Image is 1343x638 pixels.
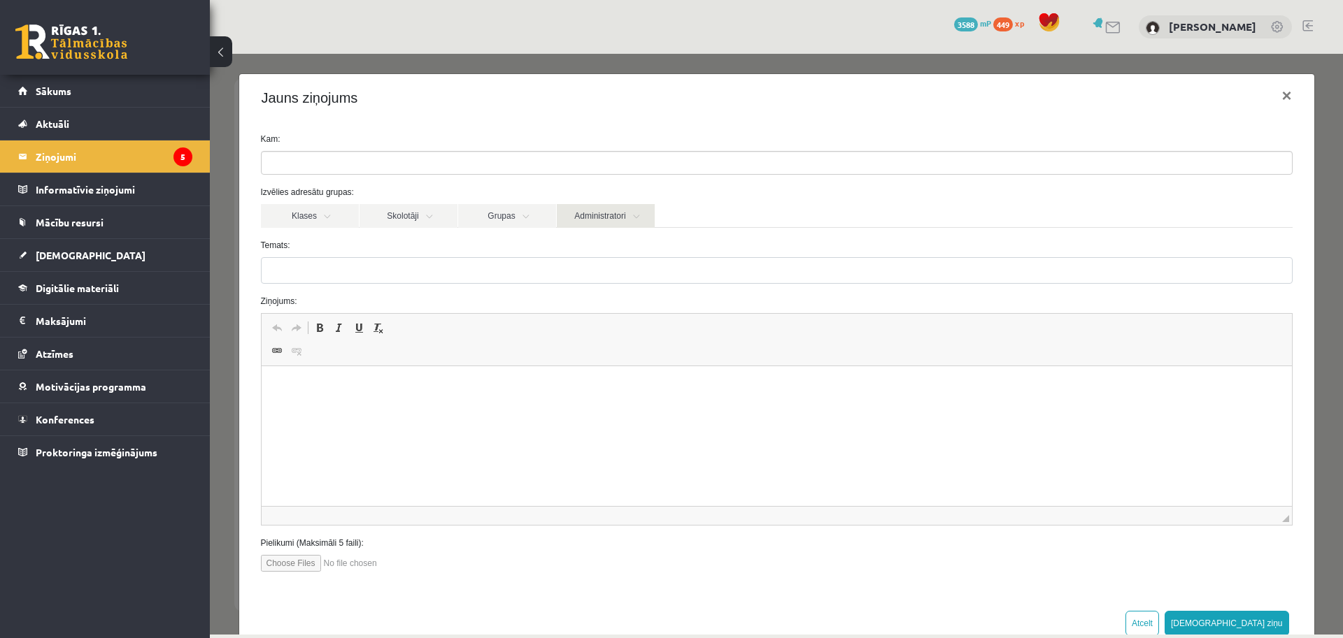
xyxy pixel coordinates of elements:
[36,446,157,458] span: Proktoringa izmēģinājums
[18,75,192,107] a: Sākums
[36,117,69,130] span: Aktuāli
[36,140,192,173] legend: Ziņojumi
[980,17,991,29] span: mP
[18,403,192,435] a: Konferences
[347,150,445,174] a: Administratori
[1060,22,1093,61] button: ×
[52,34,148,55] h4: Jauns ziņojums
[36,282,119,294] span: Digitālie materiāli
[173,147,192,166] i: 5
[36,249,145,261] span: [DEMOGRAPHIC_DATA]
[18,436,192,468] a: Proktoringa izmēģinājums
[955,557,1079,582] button: [DEMOGRAPHIC_DATA] ziņu
[954,17,978,31] span: 3588
[77,288,97,306] a: Unlink
[139,265,159,283] a: Underline (⌘+U)
[1072,461,1079,468] span: Drag to resize
[36,380,146,393] span: Motivācijas programma
[993,17,1031,29] a: 449 xp
[52,312,1082,452] iframe: Rich Text Editor, wiswyg-editor-47433835029400-1760444558-440
[954,17,991,29] a: 3588 mP
[916,557,949,582] button: Atcelt
[18,272,192,304] a: Digitālie materiāli
[41,79,1093,92] label: Kam:
[18,370,192,403] a: Motivācijas programma
[57,288,77,306] a: Link (⌘+K)
[15,24,127,59] a: Rīgas 1. Tālmācības vidusskola
[1146,21,1160,35] img: Emīls Lasis
[159,265,178,283] a: Remove Format
[248,150,346,174] a: Grupas
[18,173,192,205] a: Informatīvie ziņojumi
[1015,17,1024,29] span: xp
[36,413,94,426] span: Konferences
[1169,20,1256,34] a: [PERSON_NAME]
[36,216,104,229] span: Mācību resursi
[36,85,71,97] span: Sākums
[18,206,192,238] a: Mācību resursi
[77,265,97,283] a: Redo (⌘+Y)
[51,150,149,174] a: Klases
[150,150,248,174] a: Skolotāji
[18,108,192,140] a: Aktuāli
[41,483,1093,495] label: Pielikumi (Maksimāli 5 faili):
[36,305,192,337] legend: Maksājumi
[57,265,77,283] a: Undo (⌘+Z)
[41,132,1093,145] label: Izvēlies adresātu grupas:
[36,173,192,205] legend: Informatīvie ziņojumi
[18,140,192,173] a: Ziņojumi5
[41,241,1093,254] label: Ziņojums:
[100,265,120,283] a: Bold (⌘+B)
[120,265,139,283] a: Italic (⌘+I)
[18,305,192,337] a: Maksājumi
[41,185,1093,198] label: Temats:
[36,347,73,360] span: Atzīmes
[18,338,192,370] a: Atzīmes
[993,17,1013,31] span: 449
[18,239,192,271] a: [DEMOGRAPHIC_DATA]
